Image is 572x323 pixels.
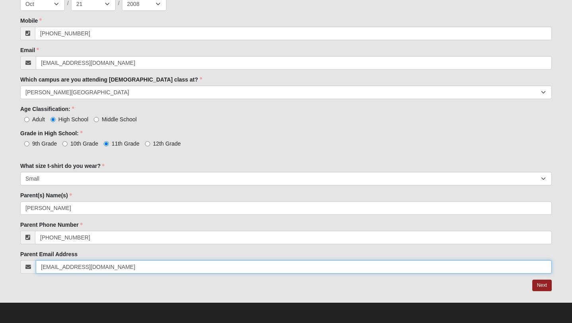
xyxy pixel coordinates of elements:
[20,162,104,170] label: What size t-shirt do you wear?
[532,280,552,291] a: Next
[94,117,99,122] input: Middle School
[20,250,77,258] label: Parent Email Address
[145,141,150,146] input: 12th Grade
[112,140,139,147] span: 11th Grade
[20,17,42,25] label: Mobile
[20,46,39,54] label: Email
[104,141,109,146] input: 11th Grade
[20,129,83,137] label: Grade in High School:
[20,191,72,199] label: Parent(s) Name(s)
[32,116,45,123] span: Adult
[102,116,137,123] span: Middle School
[20,105,74,113] label: Age Classification:
[58,116,89,123] span: High School
[70,140,98,147] span: 10th Grade
[153,140,181,147] span: 12th Grade
[24,117,29,122] input: Adult
[20,221,83,229] label: Parent Phone Number
[62,141,68,146] input: 10th Grade
[24,141,29,146] input: 9th Grade
[20,76,202,84] label: Which campus are you attending [DEMOGRAPHIC_DATA] class at?
[50,117,56,122] input: High School
[32,140,57,147] span: 9th Grade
